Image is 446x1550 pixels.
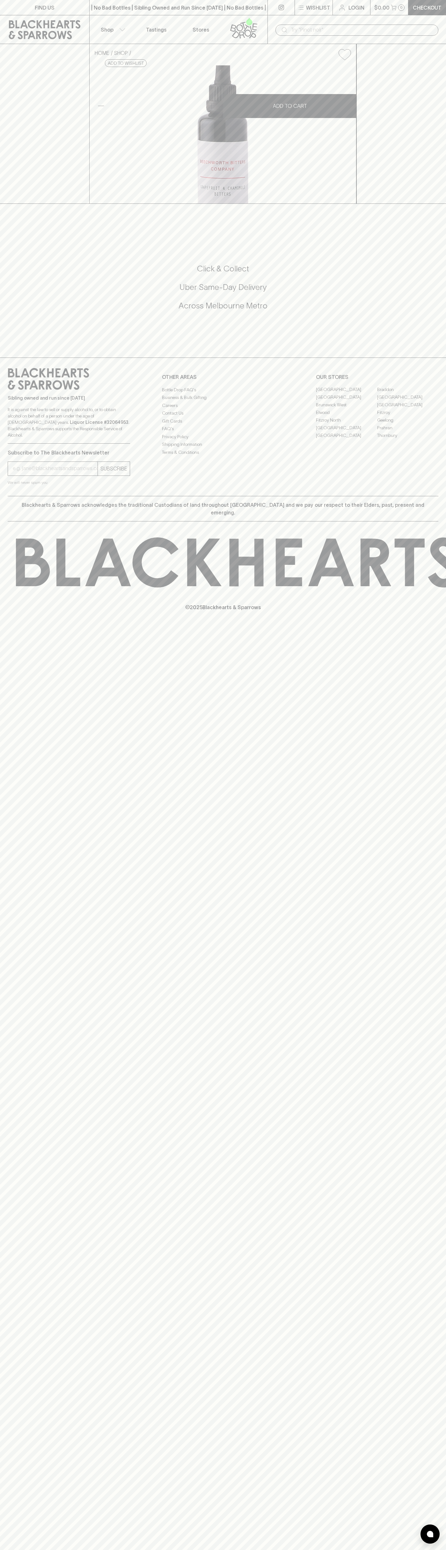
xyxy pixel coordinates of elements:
a: Terms & Conditions [162,448,284,456]
a: Stores [179,15,223,44]
h5: Click & Collect [8,263,438,274]
p: Shop [101,26,113,33]
a: Brunswick West [316,401,377,409]
a: Braddon [377,386,438,394]
a: Bottle Drop FAQ's [162,386,284,394]
p: Login [348,4,364,11]
p: It is against the law to sell or supply alcohol to, or to obtain alcohol on behalf of a person un... [8,406,130,438]
a: Contact Us [162,410,284,417]
p: $0.00 [374,4,390,11]
h5: Uber Same-Day Delivery [8,282,438,292]
div: Call to action block [8,238,438,345]
input: Try "Pinot noir" [291,25,433,35]
button: ADD TO CART [223,94,356,118]
a: [GEOGRAPHIC_DATA] [377,401,438,409]
p: Tastings [146,26,166,33]
img: bubble-icon [427,1531,433,1537]
a: [GEOGRAPHIC_DATA] [316,394,377,401]
a: HOME [95,50,109,56]
a: Business & Bulk Gifting [162,394,284,402]
a: Thornbury [377,432,438,439]
p: Blackhearts & Sparrows acknowledges the traditional Custodians of land throughout [GEOGRAPHIC_DAT... [12,501,434,516]
p: Wishlist [306,4,330,11]
p: Stores [193,26,209,33]
button: Add to wishlist [336,47,354,63]
p: We will never spam you [8,479,130,486]
p: 0 [400,6,403,9]
img: 28510.png [90,65,356,203]
p: Subscribe to The Blackhearts Newsletter [8,449,130,456]
a: Privacy Policy [162,433,284,440]
p: OTHER AREAS [162,373,284,381]
a: FAQ's [162,425,284,433]
button: SUBSCRIBE [98,462,130,476]
a: [GEOGRAPHIC_DATA] [316,424,377,432]
p: Checkout [413,4,442,11]
button: Add to wishlist [105,59,147,67]
p: OUR STORES [316,373,438,381]
a: [GEOGRAPHIC_DATA] [316,432,377,439]
a: [GEOGRAPHIC_DATA] [377,394,438,401]
p: Sibling owned and run since [DATE] [8,395,130,401]
a: Prahran [377,424,438,432]
a: Shipping Information [162,441,284,448]
a: SHOP [114,50,128,56]
a: Fitzroy North [316,417,377,424]
a: Geelong [377,417,438,424]
p: ADD TO CART [273,102,307,110]
input: e.g. jane@blackheartsandsparrows.com.au [13,463,98,474]
a: Elwood [316,409,377,417]
strong: Liquor License #32064953 [70,420,128,425]
a: Gift Cards [162,417,284,425]
a: Careers [162,402,284,409]
a: Fitzroy [377,409,438,417]
p: SUBSCRIBE [100,465,127,472]
a: Tastings [134,15,179,44]
p: FIND US [35,4,55,11]
button: Shop [90,15,134,44]
a: [GEOGRAPHIC_DATA] [316,386,377,394]
h5: Across Melbourne Metro [8,300,438,311]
